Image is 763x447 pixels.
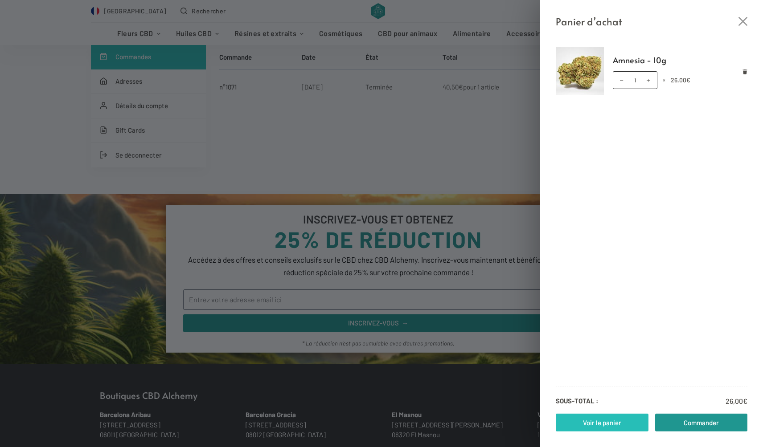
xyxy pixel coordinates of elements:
button: Fermer le tiroir du panier [738,17,747,26]
a: Voir le panier [556,414,648,431]
a: Commander [655,414,748,431]
input: Quantité de produits [613,71,657,89]
span: € [686,76,690,84]
a: Amnesia - 10g [613,53,748,67]
a: Retirer Amnesia - 10g du panier [742,69,747,74]
span: Panier d’achat [556,13,622,29]
strong: Sous-total : [556,395,598,407]
bdi: 26,00 [671,76,690,84]
span: × [663,76,665,84]
span: € [743,397,747,405]
bdi: 26,00 [726,397,747,405]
